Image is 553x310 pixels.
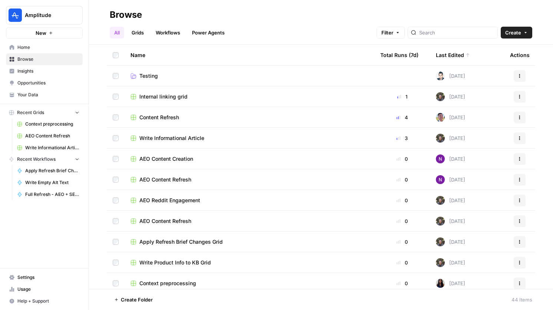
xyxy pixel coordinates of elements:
[380,280,424,287] div: 0
[380,238,424,246] div: 0
[380,114,424,121] div: 4
[17,68,79,74] span: Insights
[17,274,79,281] span: Settings
[25,144,79,151] span: Write Informational Article
[6,295,83,307] button: Help + Support
[139,280,196,287] span: Context preprocessing
[130,45,368,65] div: Name
[130,114,368,121] a: Content Refresh
[436,237,465,246] div: [DATE]
[14,165,83,177] a: Apply Refresh Brief Changes
[6,154,83,165] button: Recent Workflows
[139,93,188,100] span: Internal linking grid
[436,92,465,101] div: [DATE]
[436,258,445,267] img: maow1e9ocotky9esmvpk8ol9rk58
[380,134,424,142] div: 3
[436,217,465,226] div: [DATE]
[139,217,191,225] span: AEO Content Refresh
[436,113,445,122] img: 99f2gcj60tl1tjps57nny4cf0tt1
[380,93,424,100] div: 1
[436,113,465,122] div: [DATE]
[25,133,79,139] span: AEO Content Refresh
[25,179,79,186] span: Write Empty Alt Text
[436,134,445,143] img: maow1e9ocotky9esmvpk8ol9rk58
[436,217,445,226] img: maow1e9ocotky9esmvpk8ol9rk58
[17,44,79,51] span: Home
[436,196,445,205] img: maow1e9ocotky9esmvpk8ol9rk58
[6,41,83,53] a: Home
[510,45,530,65] div: Actions
[436,279,465,288] div: [DATE]
[14,130,83,142] a: AEO Content Refresh
[436,237,445,246] img: maow1e9ocotky9esmvpk8ol9rk58
[139,238,223,246] span: Apply Refresh Brief Changes Grid
[127,27,148,39] a: Grids
[25,167,79,174] span: Apply Refresh Brief Changes
[130,259,368,266] a: Write Product Info to KB Grid
[9,9,22,22] img: Amplitude Logo
[25,11,70,19] span: Amplitude
[6,107,83,118] button: Recent Grids
[130,217,368,225] a: AEO Content Refresh
[511,296,532,303] div: 44 Items
[130,176,368,183] a: AEO Content Refresh
[17,156,56,163] span: Recent Workflows
[17,286,79,293] span: Usage
[139,197,200,204] span: AEO Reddit Engagement
[380,197,424,204] div: 0
[377,27,405,39] button: Filter
[436,134,465,143] div: [DATE]
[130,72,368,80] a: Testing
[381,29,393,36] span: Filter
[110,9,142,21] div: Browse
[121,296,153,303] span: Create Folder
[6,65,83,77] a: Insights
[139,134,204,142] span: Write Informational Article
[436,279,445,288] img: rox323kbkgutb4wcij4krxobkpon
[36,29,46,37] span: New
[436,45,470,65] div: Last Edited
[14,142,83,154] a: Write Informational Article
[139,259,211,266] span: Write Product Info to KB Grid
[505,29,521,36] span: Create
[139,72,158,80] span: Testing
[6,27,83,39] button: New
[130,134,368,142] a: Write Informational Article
[188,27,229,39] a: Power Agents
[6,77,83,89] a: Opportunities
[17,80,79,86] span: Opportunities
[25,121,79,127] span: Context preprocessing
[380,176,424,183] div: 0
[380,259,424,266] div: 0
[151,27,185,39] a: Workflows
[130,238,368,246] a: Apply Refresh Brief Changes Grid
[380,155,424,163] div: 0
[130,280,368,287] a: Context preprocessing
[419,29,494,36] input: Search
[130,155,368,163] a: AEO Content Creation
[501,27,532,39] button: Create
[17,109,44,116] span: Recent Grids
[17,298,79,304] span: Help + Support
[6,89,83,101] a: Your Data
[436,71,465,80] div: [DATE]
[436,71,445,80] img: io3ueq6iwx9u3bt49x47bcvjbj5w
[130,197,368,204] a: AEO Reddit Engagement
[436,175,445,184] img: kedmmdess6i2jj5txyq6cw0yj4oc
[14,118,83,130] a: Context preprocessing
[110,294,157,306] button: Create Folder
[17,56,79,63] span: Browse
[14,177,83,189] a: Write Empty Alt Text
[17,91,79,98] span: Your Data
[6,53,83,65] a: Browse
[139,176,191,183] span: AEO Content Refresh
[380,45,418,65] div: Total Runs (7d)
[25,191,79,198] span: Full Refresh - AEO + SERP Briefs - EXPLORE
[6,271,83,283] a: Settings
[436,154,445,163] img: kedmmdess6i2jj5txyq6cw0yj4oc
[380,217,424,225] div: 0
[14,189,83,200] a: Full Refresh - AEO + SERP Briefs - EXPLORE
[436,154,465,163] div: [DATE]
[436,196,465,205] div: [DATE]
[130,93,368,100] a: Internal linking grid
